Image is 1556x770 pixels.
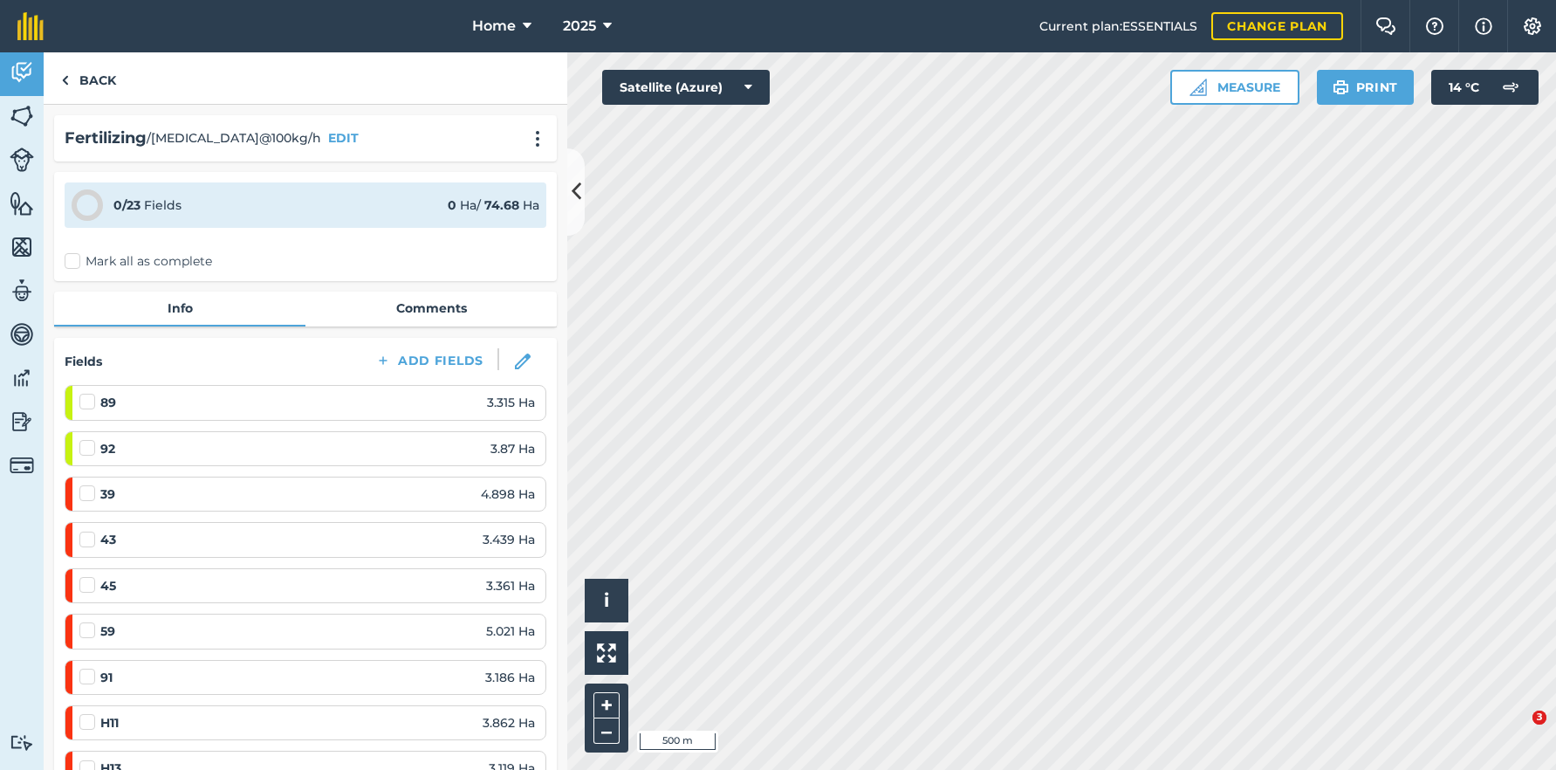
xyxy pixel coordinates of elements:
img: svg+xml;base64,PD94bWwgdmVyc2lvbj0iMS4wIiBlbmNvZGluZz0idXRmLTgiPz4KPCEtLSBHZW5lcmF0b3I6IEFkb2JlIE... [10,278,34,304]
img: svg+xml;base64,PD94bWwgdmVyc2lvbj0iMS4wIiBlbmNvZGluZz0idXRmLTgiPz4KPCEtLSBHZW5lcmF0b3I6IEFkb2JlIE... [10,148,34,172]
button: Print [1317,70,1415,105]
strong: 91 [100,668,113,687]
img: svg+xml;base64,PHN2ZyB4bWxucz0iaHR0cDovL3d3dy53My5vcmcvMjAwMC9zdmciIHdpZHRoPSI1NiIgaGVpZ2h0PSI2MC... [10,234,34,260]
img: svg+xml;base64,PHN2ZyB4bWxucz0iaHR0cDovL3d3dy53My5vcmcvMjAwMC9zdmciIHdpZHRoPSIxNyIgaGVpZ2h0PSIxNy... [1475,16,1492,37]
a: Change plan [1211,12,1343,40]
span: 3.315 Ha [487,393,535,412]
img: svg+xml;base64,PD94bWwgdmVyc2lvbj0iMS4wIiBlbmNvZGluZz0idXRmLTgiPz4KPCEtLSBHZW5lcmF0b3I6IEFkb2JlIE... [10,409,34,435]
button: + [593,692,620,718]
img: Four arrows, one pointing top left, one top right, one bottom right and the last bottom left [597,643,616,663]
div: Ha / Ha [448,196,539,215]
h4: Fields [65,352,102,371]
button: Measure [1170,70,1299,105]
button: – [593,718,620,744]
h2: Fertilizing [65,126,147,151]
img: svg+xml;base64,PD94bWwgdmVyc2lvbj0iMS4wIiBlbmNvZGluZz0idXRmLTgiPz4KPCEtLSBHZW5lcmF0b3I6IEFkb2JlIE... [10,59,34,86]
span: 2025 [563,16,596,37]
a: Back [44,52,134,104]
img: svg+xml;base64,PHN2ZyB4bWxucz0iaHR0cDovL3d3dy53My5vcmcvMjAwMC9zdmciIHdpZHRoPSIyMCIgaGVpZ2h0PSIyNC... [527,130,548,148]
strong: 0 / 23 [113,197,141,213]
div: Fields [113,196,182,215]
img: fieldmargin Logo [17,12,44,40]
img: Ruler icon [1189,79,1207,96]
span: 3.87 Ha [490,439,535,458]
button: Add Fields [361,348,497,373]
strong: 89 [100,393,116,412]
strong: 0 [448,197,456,213]
img: Two speech bubbles overlapping with the left bubble in the forefront [1375,17,1396,35]
img: A cog icon [1522,17,1543,35]
strong: 74.68 [484,197,519,213]
img: svg+xml;base64,PHN2ZyB3aWR0aD0iMTgiIGhlaWdodD0iMTgiIHZpZXdCb3g9IjAgMCAxOCAxOCIgZmlsbD0ibm9uZSIgeG... [515,354,531,369]
button: EDIT [328,128,359,148]
span: / [MEDICAL_DATA]@100kg/h [147,128,321,148]
strong: 43 [100,530,116,549]
strong: 39 [100,485,115,504]
span: 3.439 Ha [483,530,535,549]
img: A question mark icon [1424,17,1445,35]
button: 14 °C [1431,70,1539,105]
button: Satellite (Azure) [602,70,770,105]
img: svg+xml;base64,PD94bWwgdmVyc2lvbj0iMS4wIiBlbmNvZGluZz0idXRmLTgiPz4KPCEtLSBHZW5lcmF0b3I6IEFkb2JlIE... [1493,70,1528,105]
img: svg+xml;base64,PHN2ZyB4bWxucz0iaHR0cDovL3d3dy53My5vcmcvMjAwMC9zdmciIHdpZHRoPSIxOSIgaGVpZ2h0PSIyNC... [1333,77,1349,98]
iframe: Intercom live chat [1497,711,1539,753]
label: Mark all as complete [65,252,212,271]
img: svg+xml;base64,PHN2ZyB4bWxucz0iaHR0cDovL3d3dy53My5vcmcvMjAwMC9zdmciIHdpZHRoPSI1NiIgaGVpZ2h0PSI2MC... [10,103,34,129]
span: i [604,589,609,611]
span: 14 ° C [1449,70,1479,105]
span: 5.021 Ha [486,622,535,641]
button: i [585,579,628,622]
img: svg+xml;base64,PD94bWwgdmVyc2lvbj0iMS4wIiBlbmNvZGluZz0idXRmLTgiPz4KPCEtLSBHZW5lcmF0b3I6IEFkb2JlIE... [10,321,34,347]
a: Info [54,292,305,325]
span: 4.898 Ha [481,485,535,504]
span: 3.361 Ha [486,576,535,595]
strong: 92 [100,439,115,458]
img: svg+xml;base64,PD94bWwgdmVyc2lvbj0iMS4wIiBlbmNvZGluZz0idXRmLTgiPz4KPCEtLSBHZW5lcmF0b3I6IEFkb2JlIE... [10,365,34,391]
img: svg+xml;base64,PHN2ZyB4bWxucz0iaHR0cDovL3d3dy53My5vcmcvMjAwMC9zdmciIHdpZHRoPSI1NiIgaGVpZ2h0PSI2MC... [10,190,34,217]
strong: 45 [100,576,116,595]
span: 3.186 Ha [485,668,535,687]
strong: H11 [100,713,119,732]
span: Current plan : ESSENTIALS [1039,17,1197,36]
img: svg+xml;base64,PD94bWwgdmVyc2lvbj0iMS4wIiBlbmNvZGluZz0idXRmLTgiPz4KPCEtLSBHZW5lcmF0b3I6IEFkb2JlIE... [10,453,34,478]
a: Comments [305,292,557,325]
img: svg+xml;base64,PD94bWwgdmVyc2lvbj0iMS4wIiBlbmNvZGluZz0idXRmLTgiPz4KPCEtLSBHZW5lcmF0b3I6IEFkb2JlIE... [10,734,34,751]
strong: 59 [100,622,115,641]
span: Home [472,16,516,37]
span: 3 [1532,711,1546,725]
img: svg+xml;base64,PHN2ZyB4bWxucz0iaHR0cDovL3d3dy53My5vcmcvMjAwMC9zdmciIHdpZHRoPSI5IiBoZWlnaHQ9IjI0Ii... [61,70,69,91]
span: 3.862 Ha [483,713,535,732]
